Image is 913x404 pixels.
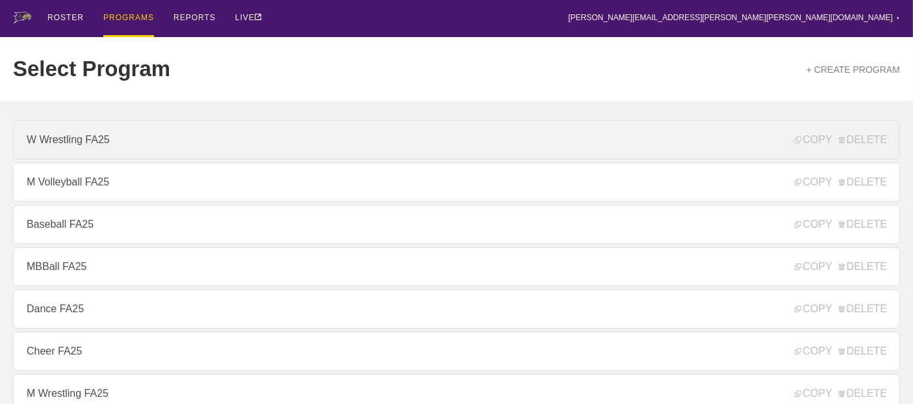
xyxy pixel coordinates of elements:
iframe: Chat Widget [680,254,913,404]
a: + CREATE PROGRAM [806,64,900,75]
span: DELETE [839,134,887,146]
span: DELETE [839,219,887,230]
img: logo [13,12,31,23]
a: M Volleyball FA25 [13,163,900,202]
a: Dance FA25 [13,290,900,329]
a: Baseball FA25 [13,205,900,244]
a: Cheer FA25 [13,332,900,371]
span: COPY [795,219,832,230]
a: W Wrestling FA25 [13,120,900,159]
div: ▼ [896,14,900,22]
span: COPY [795,134,832,146]
span: COPY [795,176,832,188]
a: MBBall FA25 [13,247,900,286]
span: DELETE [839,176,887,188]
